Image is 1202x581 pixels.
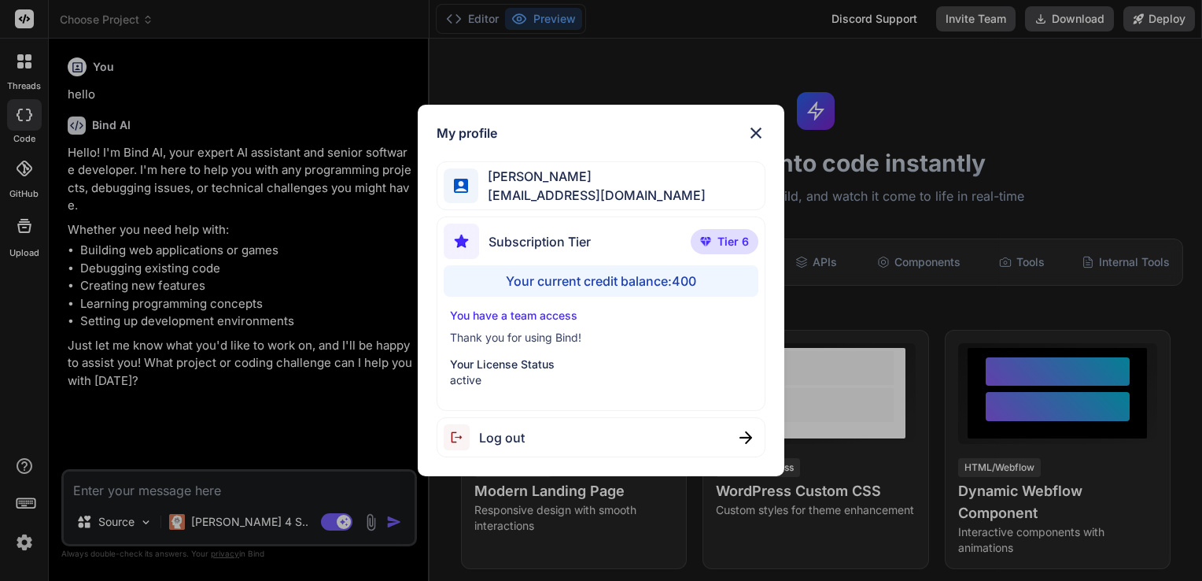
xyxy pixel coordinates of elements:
[739,431,752,444] img: close
[717,234,749,250] span: Tier 6
[700,237,711,246] img: premium
[450,357,753,372] p: Your License Status
[747,124,765,142] img: close
[489,232,591,251] span: Subscription Tier
[444,224,479,259] img: subscription
[444,265,759,297] div: Your current credit balance: 400
[478,167,706,186] span: [PERSON_NAME]
[450,330,753,346] p: Thank you for using Bind!
[478,186,706,205] span: [EMAIL_ADDRESS][DOMAIN_NAME]
[444,424,479,450] img: logout
[437,124,497,142] h1: My profile
[450,372,753,388] p: active
[454,179,469,194] img: profile
[450,308,753,324] p: You have a team access
[479,428,525,447] span: Log out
